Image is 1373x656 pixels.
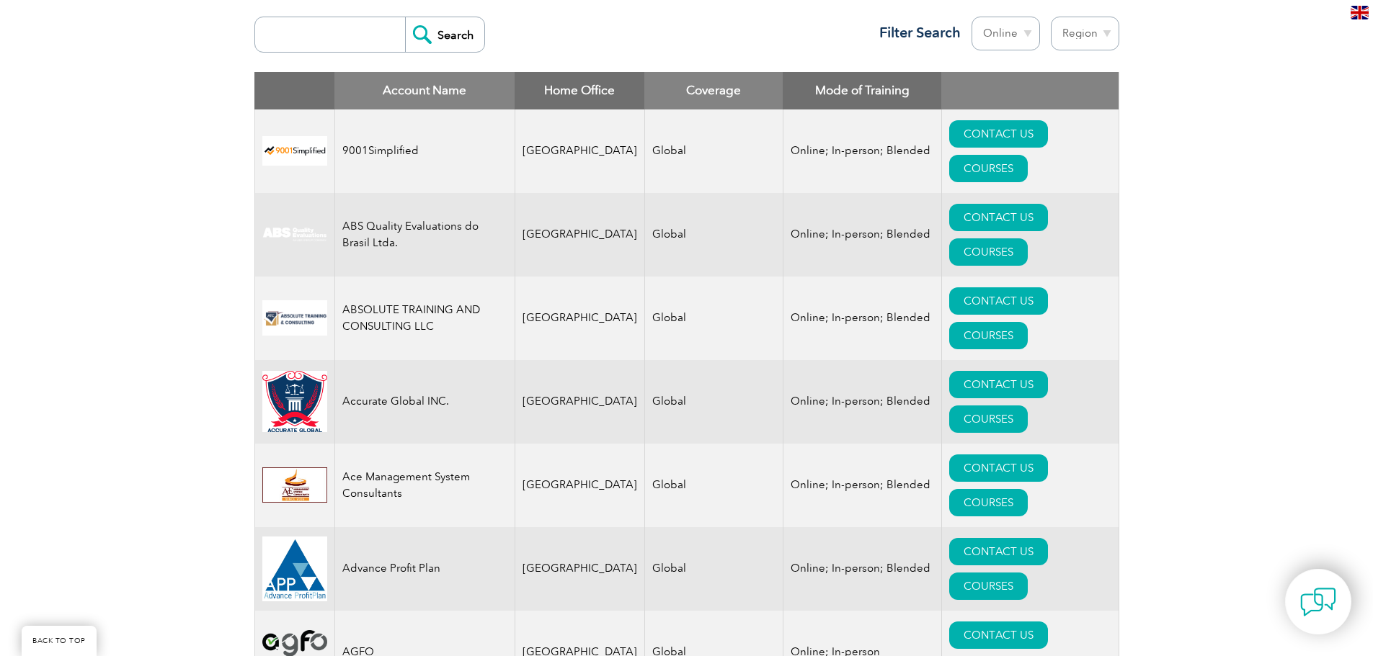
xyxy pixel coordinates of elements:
th: Account Name: activate to sort column descending [334,72,515,109]
img: 37c9c059-616f-eb11-a812-002248153038-logo.png [262,136,327,166]
a: CONTACT US [949,621,1048,649]
a: CONTACT US [949,120,1048,148]
td: Global [644,527,783,611]
td: [GEOGRAPHIC_DATA] [515,193,644,277]
td: [GEOGRAPHIC_DATA] [515,277,644,360]
th: Mode of Training: activate to sort column ascending [783,72,941,109]
img: en [1351,6,1369,19]
img: a034a1f6-3919-f011-998a-0022489685a1-logo.png [262,371,327,433]
a: BACK TO TOP [22,626,97,656]
td: [GEOGRAPHIC_DATA] [515,360,644,444]
td: ABSOLUTE TRAINING AND CONSULTING LLC [334,277,515,360]
td: [GEOGRAPHIC_DATA] [515,527,644,611]
td: 9001Simplified [334,109,515,193]
img: contact-chat.png [1300,584,1336,620]
td: ABS Quality Evaluations do Brasil Ltda. [334,193,515,277]
a: COURSES [949,155,1028,182]
td: Accurate Global INC. [334,360,515,444]
td: Online; In-person; Blended [783,277,941,360]
a: CONTACT US [949,371,1048,398]
td: Online; In-person; Blended [783,444,941,527]
td: Global [644,444,783,527]
h3: Filter Search [871,24,961,42]
td: Global [644,109,783,193]
td: [GEOGRAPHIC_DATA] [515,109,644,193]
img: 16e092f6-eadd-ed11-a7c6-00224814fd52-logo.png [262,300,327,336]
td: Global [644,277,783,360]
a: CONTACT US [949,538,1048,565]
td: Global [644,360,783,444]
td: [GEOGRAPHIC_DATA] [515,444,644,527]
td: Online; In-person; Blended [783,109,941,193]
a: CONTACT US [949,287,1048,315]
input: Search [405,17,484,52]
a: COURSES [949,322,1028,349]
a: CONTACT US [949,454,1048,482]
td: Ace Management System Consultants [334,444,515,527]
img: c92924ac-d9bc-ea11-a814-000d3a79823d-logo.jpg [262,227,327,243]
img: 306afd3c-0a77-ee11-8179-000d3ae1ac14-logo.jpg [262,467,327,503]
th: Coverage: activate to sort column ascending [644,72,783,109]
td: Global [644,193,783,277]
td: Online; In-person; Blended [783,193,941,277]
a: COURSES [949,489,1028,516]
a: COURSES [949,238,1028,266]
th: Home Office: activate to sort column ascending [515,72,644,109]
td: Online; In-person; Blended [783,360,941,444]
td: Online; In-person; Blended [783,527,941,611]
a: CONTACT US [949,204,1048,231]
th: : activate to sort column ascending [941,72,1119,109]
a: COURSES [949,572,1028,600]
img: cd2924ac-d9bc-ea11-a814-000d3a79823d-logo.jpg [262,536,327,601]
td: Advance Profit Plan [334,527,515,611]
a: COURSES [949,405,1028,433]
